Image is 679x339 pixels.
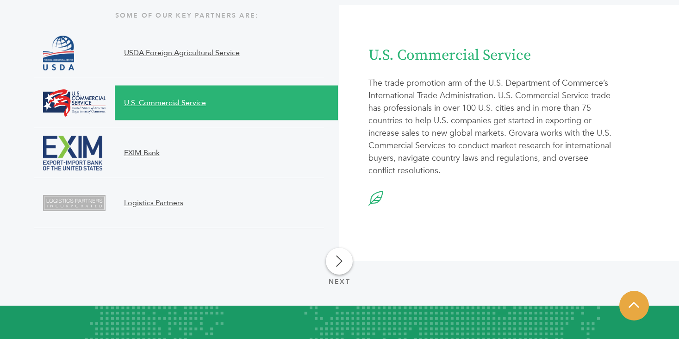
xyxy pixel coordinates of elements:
[115,47,320,58] span: USDA Foreign Agricultural Service
[115,197,320,208] span: Logistics Partners
[38,86,324,120] a: U.S. Commercial Service
[38,136,324,170] a: EXIM Bank
[368,102,616,152] p: [PERSON_NAME] has partnered with numerous logistics partners to fulfill imports for international...
[34,13,339,19] div: Some of our key partners are:
[368,72,616,91] h1: Logistics Partners
[38,186,324,220] a: Logistics Partners
[38,36,324,70] a: USDA Foreign Agricultural Service
[115,147,320,158] span: EXIM Bank
[115,97,320,108] span: U.S. Commercial Service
